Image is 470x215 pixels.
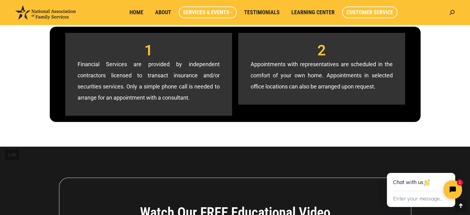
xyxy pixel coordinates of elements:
[129,9,143,16] span: Home
[244,9,280,16] span: Testimonials
[155,9,171,16] span: About
[78,59,220,103] p: Financial Services are provided by independent contractors licensed to transact insurance and/or ...
[15,5,76,19] img: National Association of Family Services
[151,6,176,18] a: About
[251,59,393,92] p: Appointments with representatives are scheduled in the comfort of your own home. Appointments in ...
[373,153,470,215] iframe: Tidio Chat
[240,6,284,18] a: Testimonials
[287,6,339,18] a: Learning Center
[317,41,326,59] span: 2
[342,6,397,18] a: Customer Service
[346,9,393,16] span: Customer Service
[183,9,232,16] span: Services & Events
[125,6,148,18] a: Home
[144,41,153,59] span: 1
[291,9,335,16] span: Learning Center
